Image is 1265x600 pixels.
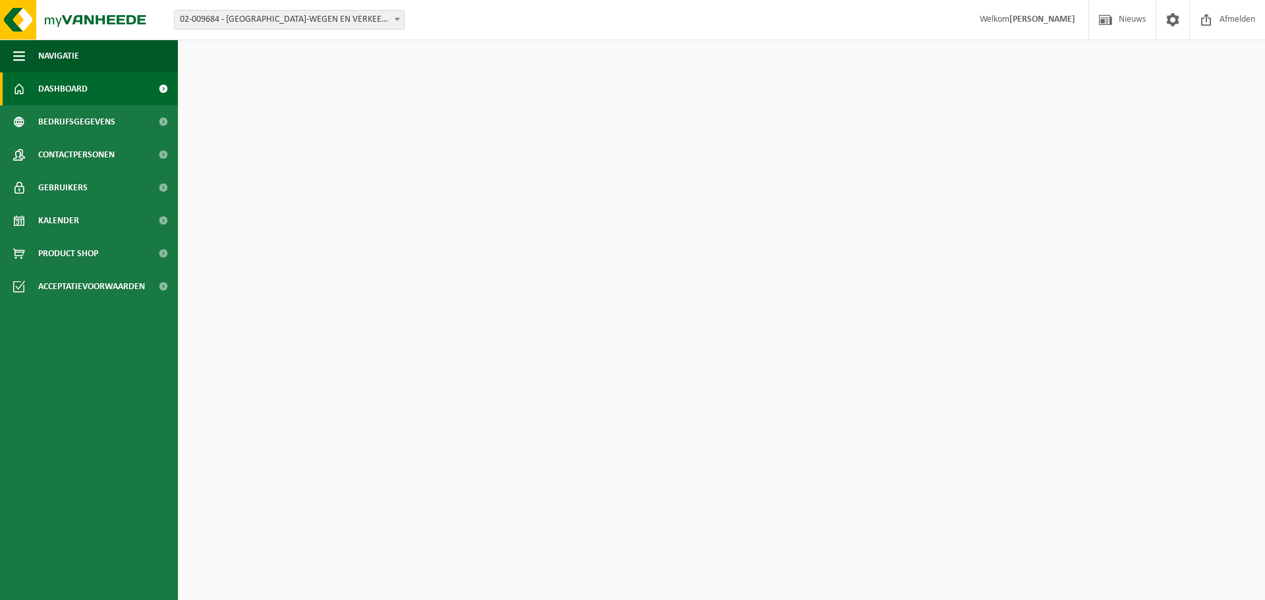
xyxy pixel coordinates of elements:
[38,40,79,72] span: Navigatie
[38,270,145,303] span: Acceptatievoorwaarden
[175,11,404,29] span: 02-009684 - MOW-WEGEN EN VERKEER-DISTRICT 315-OOSTENDE - OOSTENDE
[38,204,79,237] span: Kalender
[38,105,115,138] span: Bedrijfsgegevens
[174,10,405,30] span: 02-009684 - MOW-WEGEN EN VERKEER-DISTRICT 315-OOSTENDE - OOSTENDE
[38,171,88,204] span: Gebruikers
[1009,14,1075,24] strong: [PERSON_NAME]
[38,72,88,105] span: Dashboard
[38,138,115,171] span: Contactpersonen
[38,237,98,270] span: Product Shop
